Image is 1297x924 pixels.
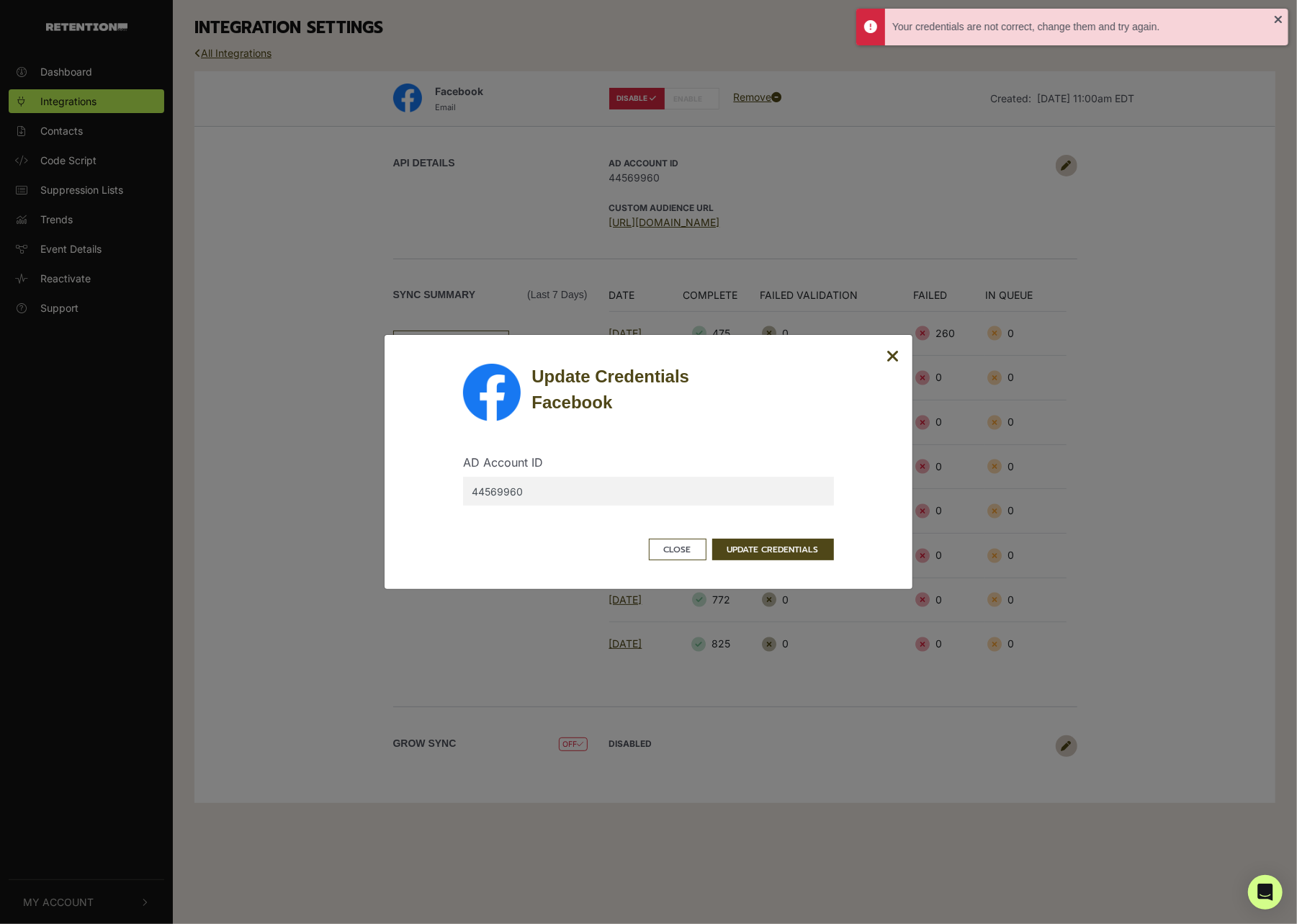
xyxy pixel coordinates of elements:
[463,454,543,471] label: AD Account ID
[712,539,834,560] button: UPDATE CREDENTIALS
[887,348,899,366] button: Close
[531,393,612,412] strong: Facebook
[463,477,833,506] input: [AD Account ID]
[1248,875,1283,910] div: Open Intercom Messenger
[892,19,1274,35] div: Your credentials are not correct, change them and try again.
[531,364,833,416] div: Update Credentials
[463,364,521,421] img: Facebook
[649,539,706,560] button: Close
